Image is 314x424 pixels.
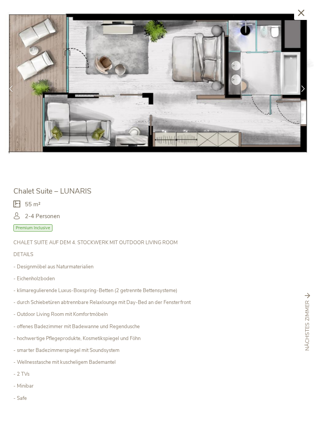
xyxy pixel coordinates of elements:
[13,263,301,270] p: - Designmöbel aus Naturmaterialien
[13,186,92,196] span: Chalet Suite – LUNARIS
[25,200,41,209] span: 55 m²
[13,239,301,246] p: CHALET SUITE AUF DEM 4. STOCKWERK MIT OUTDOOR LIVING ROOM
[25,212,60,220] span: 2-4 Personen
[13,224,52,232] span: Premium Inclusive
[13,251,301,258] p: DETAILS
